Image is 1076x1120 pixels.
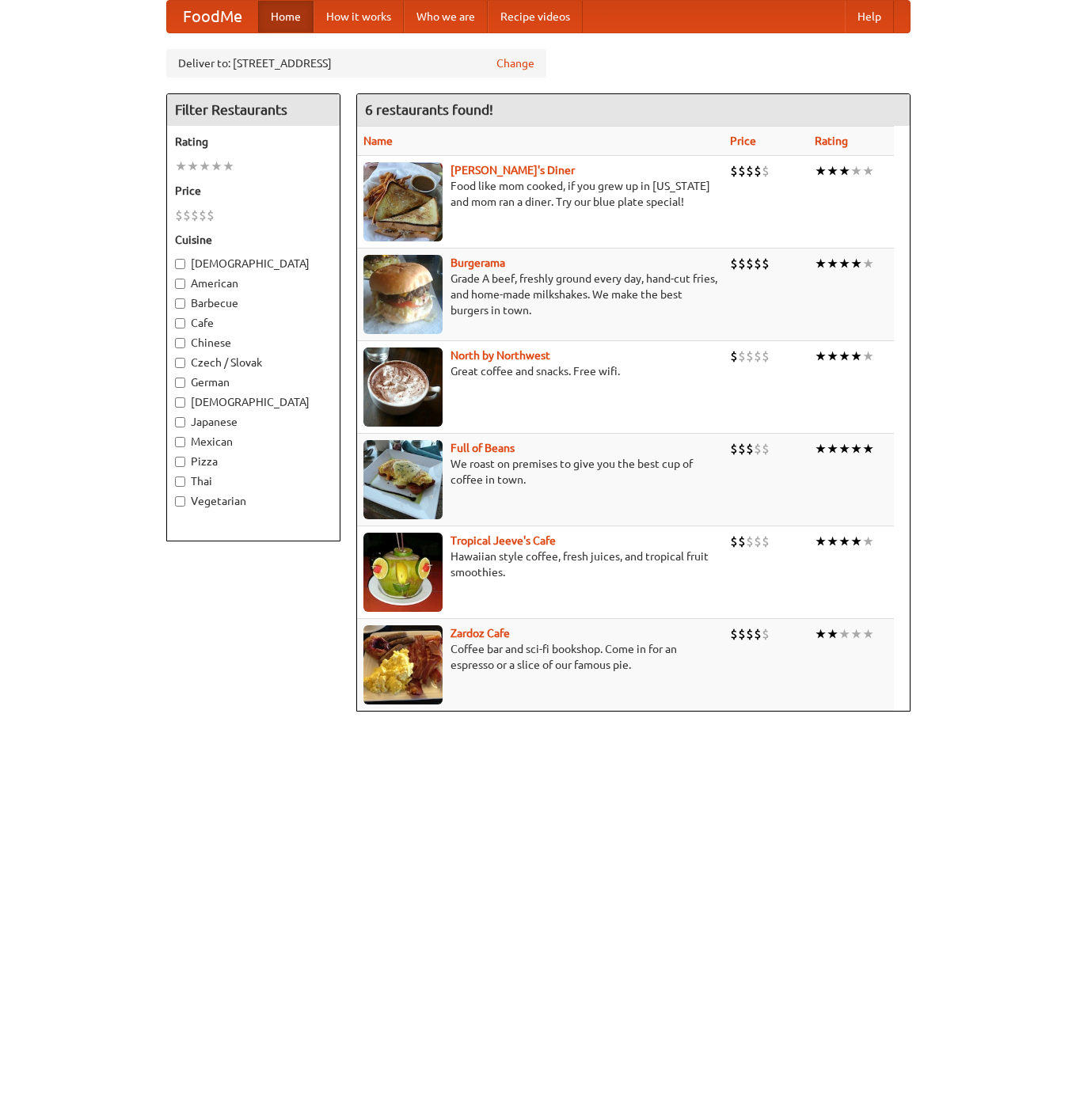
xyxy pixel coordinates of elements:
[762,255,770,272] li: $
[222,158,234,175] li: ★
[730,135,756,147] a: Price
[746,625,754,643] li: $
[175,295,332,311] label: Barbecue
[496,55,534,71] a: Change
[187,158,199,175] li: ★
[815,533,827,550] li: ★
[815,162,827,180] li: ★
[815,625,827,643] li: ★
[746,533,754,550] li: $
[365,102,493,117] ng-pluralize: 6 restaurants found!
[850,162,862,180] li: ★
[175,496,185,507] input: Vegetarian
[730,533,738,550] li: $
[746,162,754,180] li: $
[175,473,332,489] label: Thai
[207,207,215,224] li: $
[838,255,850,272] li: ★
[862,625,874,643] li: ★
[838,625,850,643] li: ★
[754,255,762,272] li: $
[175,279,185,289] input: American
[762,625,770,643] li: $
[838,533,850,550] li: ★
[199,207,207,224] li: $
[730,255,738,272] li: $
[730,347,738,365] li: $
[175,275,332,291] label: American
[175,355,332,370] label: Czech / Slovak
[363,271,717,318] p: Grade A beef, freshly ground every day, hand-cut fries, and home-made milkshakes. We make the bes...
[175,374,332,390] label: German
[451,627,510,640] a: Zardoz Cafe
[862,162,874,180] li: ★
[404,1,488,32] a: Who we are
[838,440,850,457] li: ★
[175,476,185,487] input: Thai
[815,135,848,147] a: Rating
[175,256,332,271] label: [DEMOGRAPHIC_DATA]
[167,94,340,126] h4: Filter Restaurants
[363,533,443,612] img: jeeves.jpg
[363,135,393,147] a: Name
[838,162,850,180] li: ★
[451,442,515,454] a: Full of Beans
[363,178,717,210] p: Food like mom cooked, if you grew up in [US_STATE] and mom ran a diner. Try our blue plate special!
[363,162,443,241] img: sallys.jpg
[175,335,332,351] label: Chinese
[762,533,770,550] li: $
[175,315,332,331] label: Cafe
[862,255,874,272] li: ★
[363,456,717,488] p: We roast on premises to give you the best cup of coffee in town.
[175,358,185,368] input: Czech / Slovak
[451,349,550,362] a: North by Northwest
[738,625,746,643] li: $
[451,534,556,547] a: Tropical Jeeve's Cafe
[738,347,746,365] li: $
[175,434,332,450] label: Mexican
[175,134,332,150] h5: Rating
[762,162,770,180] li: $
[827,625,838,643] li: ★
[175,417,185,427] input: Japanese
[166,49,546,78] div: Deliver to: [STREET_ADDRESS]
[363,255,443,334] img: burgerama.jpg
[211,158,222,175] li: ★
[738,533,746,550] li: $
[754,162,762,180] li: $
[258,1,314,32] a: Home
[175,207,183,224] li: $
[850,255,862,272] li: ★
[754,625,762,643] li: $
[363,347,443,427] img: north.jpg
[175,457,185,467] input: Pizza
[451,164,575,177] a: [PERSON_NAME]'s Diner
[175,338,185,348] input: Chinese
[175,378,185,388] input: German
[730,440,738,457] li: $
[175,394,332,410] label: [DEMOGRAPHIC_DATA]
[175,158,187,175] li: ★
[746,440,754,457] li: $
[754,347,762,365] li: $
[815,440,827,457] li: ★
[730,162,738,180] li: $
[314,1,404,32] a: How it works
[850,440,862,457] li: ★
[363,549,717,580] p: Hawaiian style coffee, fresh juices, and tropical fruit smoothies.
[167,1,258,32] a: FoodMe
[862,533,874,550] li: ★
[754,440,762,457] li: $
[175,414,332,430] label: Japanese
[730,625,738,643] li: $
[762,347,770,365] li: $
[175,232,332,248] h5: Cuisine
[762,440,770,457] li: $
[850,347,862,365] li: ★
[850,625,862,643] li: ★
[827,440,838,457] li: ★
[738,162,746,180] li: $
[363,625,443,704] img: zardoz.jpg
[746,347,754,365] li: $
